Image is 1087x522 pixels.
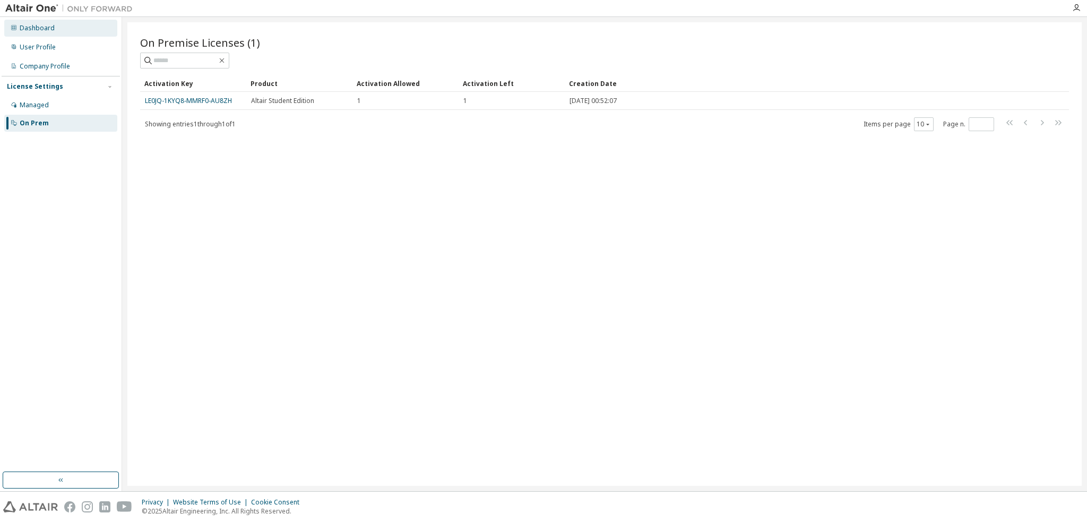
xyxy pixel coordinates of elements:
div: Company Profile [20,62,70,71]
span: Altair Student Edition [251,97,314,105]
span: Showing entries 1 through 1 of 1 [145,119,236,129]
div: Website Terms of Use [173,498,251,507]
div: Activation Allowed [357,75,454,92]
div: User Profile [20,43,56,52]
div: License Settings [7,82,63,91]
button: 10 [917,120,931,129]
img: facebook.svg [64,501,75,512]
p: © 2025 Altair Engineering, Inc. All Rights Reserved. [142,507,306,516]
span: [DATE] 00:52:07 [570,97,617,105]
div: Privacy [142,498,173,507]
span: On Premise Licenses (1) [140,35,260,50]
div: On Prem [20,119,49,127]
span: 1 [357,97,361,105]
div: Cookie Consent [251,498,306,507]
img: Altair One [5,3,138,14]
div: Activation Key [144,75,242,92]
span: 1 [463,97,467,105]
span: Page n. [943,117,994,131]
img: altair_logo.svg [3,501,58,512]
span: Items per page [864,117,934,131]
img: youtube.svg [117,501,132,512]
div: Managed [20,101,49,109]
img: linkedin.svg [99,501,110,512]
div: Activation Left [463,75,560,92]
div: Creation Date [569,75,1022,92]
div: Dashboard [20,24,55,32]
div: Product [251,75,348,92]
img: instagram.svg [82,501,93,512]
a: LE0JQ-1KYQ8-MMRF0-AU8ZH [145,96,232,105]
